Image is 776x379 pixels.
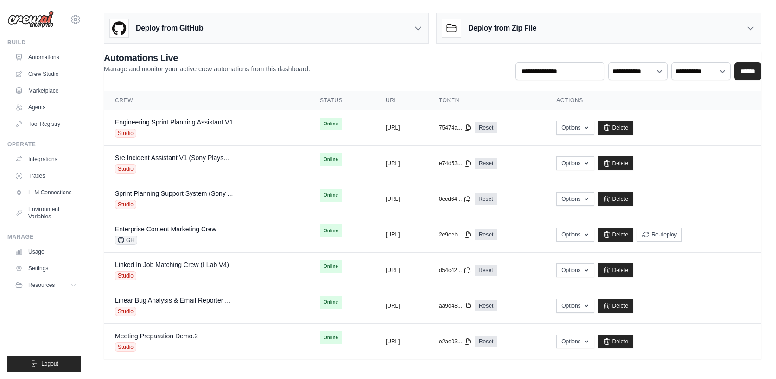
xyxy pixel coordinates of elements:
[475,300,497,311] a: Reset
[115,342,136,352] span: Studio
[115,297,230,304] a: Linear Bug Analysis & Email Reporter ...
[556,156,594,170] button: Options
[556,299,594,313] button: Options
[439,302,471,310] button: aa9d48...
[7,356,81,372] button: Logout
[439,231,471,238] button: 2e9eeb...
[320,189,342,202] span: Online
[556,263,594,277] button: Options
[115,190,233,197] a: Sprint Planning Support System (Sony ...
[115,307,136,316] span: Studio
[320,331,342,344] span: Online
[7,233,81,241] div: Manage
[598,192,634,206] a: Delete
[439,267,471,274] button: d54c42...
[11,50,81,65] a: Automations
[115,118,233,126] a: Engineering Sprint Planning Assistant V1
[439,195,471,203] button: 0ecd64...
[104,91,309,110] th: Crew
[439,160,471,167] button: e74d53...
[598,121,634,135] a: Delete
[104,64,310,74] p: Manage and monitor your active crew automations from this dashboard.
[7,141,81,148] div: Operate
[115,332,198,340] a: Meeting Preparation Demo.2
[598,263,634,277] a: Delete
[110,19,128,37] img: GitHub Logo
[115,271,136,280] span: Studio
[11,100,81,115] a: Agents
[309,91,375,110] th: Status
[104,51,310,64] h2: Automations Live
[115,261,229,268] a: Linked In Job Matching Crew (I Lab V4)
[115,154,229,162] a: Sre Incident Assistant V1 (Sony Plays...
[475,265,496,276] a: Reset
[556,335,594,348] button: Options
[598,156,634,170] a: Delete
[475,122,497,133] a: Reset
[11,261,81,276] a: Settings
[320,224,342,237] span: Online
[598,299,634,313] a: Delete
[320,296,342,309] span: Online
[545,91,761,110] th: Actions
[11,185,81,200] a: LLM Connections
[637,228,682,242] button: Re-deploy
[320,118,342,130] span: Online
[475,336,497,347] a: Reset
[41,360,58,367] span: Logout
[556,192,594,206] button: Options
[115,129,136,138] span: Studio
[375,91,428,110] th: URL
[428,91,545,110] th: Token
[115,200,136,209] span: Studio
[11,168,81,183] a: Traces
[11,152,81,167] a: Integrations
[115,225,216,233] a: Enterprise Content Marketing Crew
[556,121,594,135] button: Options
[11,117,81,131] a: Tool Registry
[556,228,594,242] button: Options
[439,338,471,345] button: e2ae03...
[475,193,496,205] a: Reset
[136,23,203,34] h3: Deploy from GitHub
[115,164,136,174] span: Studio
[598,228,634,242] a: Delete
[11,67,81,81] a: Crew Studio
[475,229,497,240] a: Reset
[320,153,342,166] span: Online
[320,260,342,273] span: Online
[11,244,81,259] a: Usage
[28,281,55,289] span: Resources
[439,124,471,131] button: 75474a...
[7,39,81,46] div: Build
[11,83,81,98] a: Marketplace
[598,335,634,348] a: Delete
[7,11,54,28] img: Logo
[11,202,81,224] a: Environment Variables
[468,23,536,34] h3: Deploy from Zip File
[475,158,497,169] a: Reset
[11,278,81,292] button: Resources
[115,236,137,245] span: GH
